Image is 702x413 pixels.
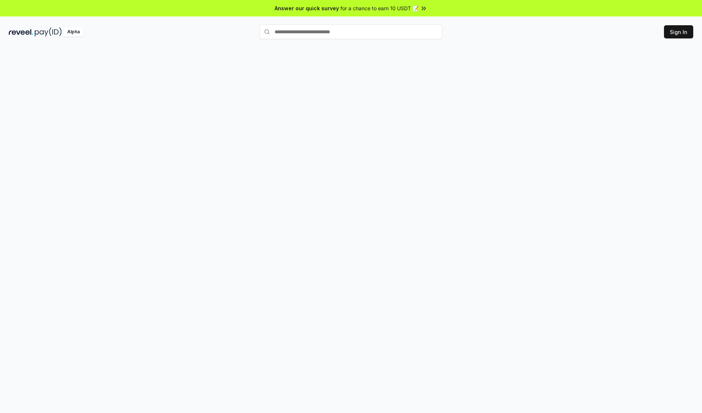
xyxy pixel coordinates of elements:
button: Sign In [664,25,693,38]
div: Alpha [63,27,84,37]
span: for a chance to earn 10 USDT 📝 [340,4,419,12]
img: pay_id [35,27,62,37]
span: Answer our quick survey [275,4,339,12]
img: reveel_dark [9,27,33,37]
